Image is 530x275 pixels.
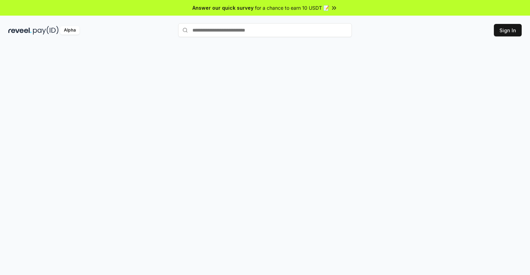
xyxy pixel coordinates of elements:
[192,4,254,11] span: Answer our quick survey
[494,24,522,36] button: Sign In
[60,26,80,35] div: Alpha
[33,26,59,35] img: pay_id
[255,4,329,11] span: for a chance to earn 10 USDT 📝
[8,26,32,35] img: reveel_dark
